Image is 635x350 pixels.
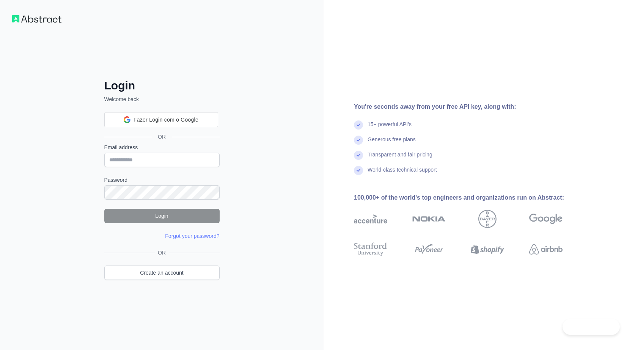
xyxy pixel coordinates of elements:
img: bayer [478,210,497,228]
div: World-class technical support [368,166,437,181]
img: check mark [354,120,363,130]
img: google [529,210,563,228]
button: Login [104,209,220,223]
span: OR [155,249,169,256]
img: nokia [412,210,446,228]
h2: Login [104,79,220,92]
label: Password [104,176,220,184]
img: shopify [471,241,504,258]
img: payoneer [412,241,446,258]
img: check mark [354,136,363,145]
img: accenture [354,210,387,228]
label: Email address [104,144,220,151]
img: Workflow [12,15,61,23]
div: Transparent and fair pricing [368,151,432,166]
a: Create an account [104,266,220,280]
img: check mark [354,151,363,160]
img: check mark [354,166,363,175]
div: 15+ powerful API's [368,120,412,136]
div: Generous free plans [368,136,416,151]
span: Fazer Login com o Google [134,116,198,124]
div: Fazer Login com o Google [104,112,218,127]
iframe: Toggle Customer Support [563,319,620,335]
span: OR [152,133,172,141]
a: Forgot your password? [165,233,219,239]
div: You're seconds away from your free API key, along with: [354,102,587,111]
div: 100,000+ of the world's top engineers and organizations run on Abstract: [354,193,587,202]
p: Welcome back [104,95,220,103]
img: airbnb [529,241,563,258]
img: stanford university [354,241,387,258]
